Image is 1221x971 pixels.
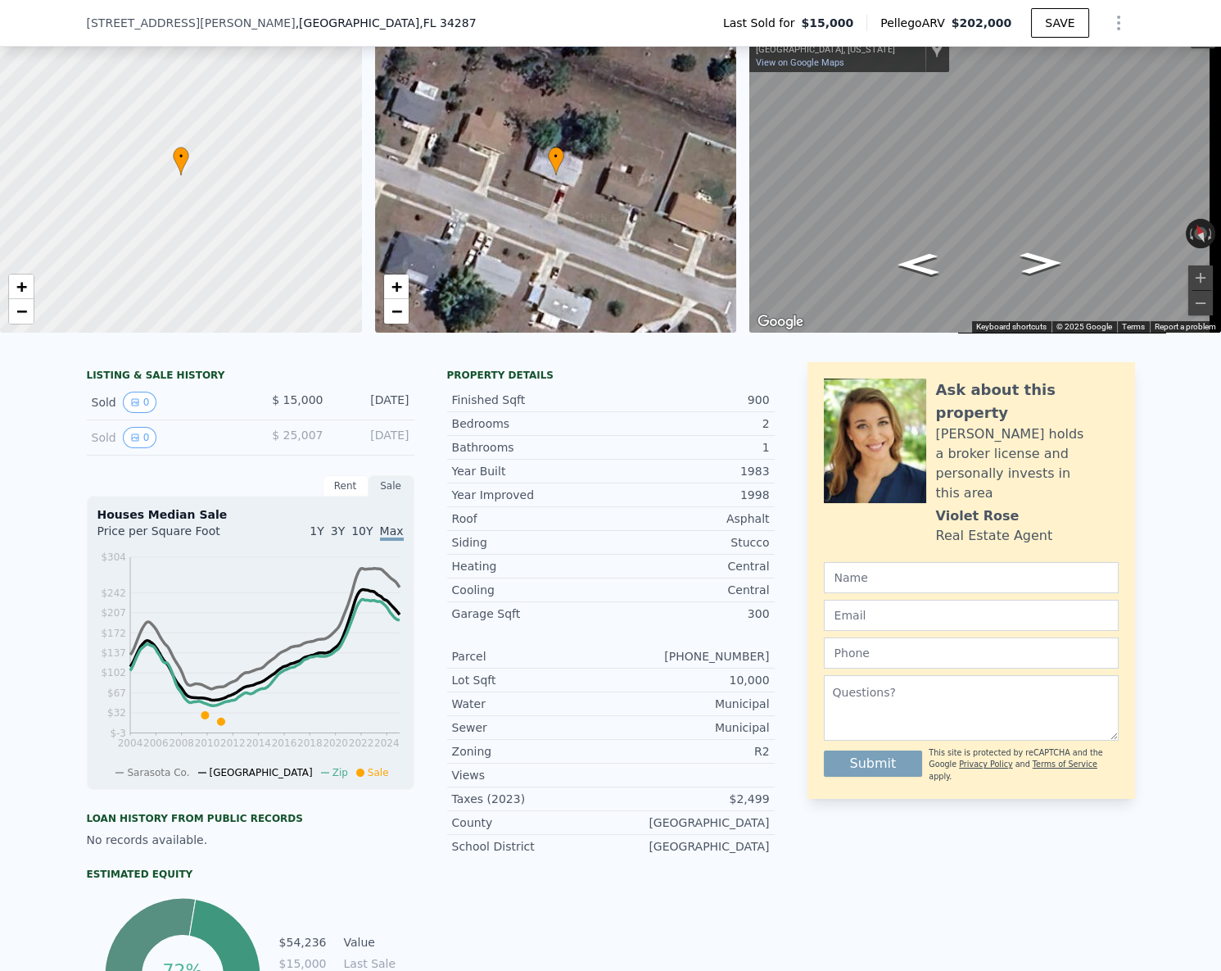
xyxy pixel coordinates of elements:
[87,15,296,31] span: [STREET_ADDRESS][PERSON_NAME]
[391,301,401,321] span: −
[452,743,611,760] div: Zoning
[452,558,611,574] div: Heating
[452,814,611,831] div: County
[936,506,1020,526] div: Violet Rose
[753,311,807,333] img: Google
[297,737,323,749] tspan: 2018
[368,767,389,778] span: Sale
[452,463,611,479] div: Year Built
[323,737,348,749] tspan: 2020
[194,737,219,749] tspan: 2010
[173,147,189,175] div: •
[824,562,1119,593] input: Name
[272,393,323,406] span: $ 15,000
[611,558,770,574] div: Central
[824,600,1119,631] input: Email
[611,743,770,760] div: R2
[97,523,251,549] div: Price per Square Foot
[107,707,126,719] tspan: $32
[271,737,296,749] tspan: 2016
[374,737,400,749] tspan: 2024
[341,933,414,951] td: Value
[756,57,844,68] a: View on Google Maps
[380,524,404,541] span: Max
[101,551,126,563] tspan: $304
[611,672,770,688] div: 10,000
[296,15,477,31] span: , [GEOGRAPHIC_DATA]
[452,719,611,736] div: Sewer
[384,299,409,324] a: Zoom out
[611,487,770,503] div: 1998
[931,40,943,58] a: Show location on map
[117,737,142,749] tspan: 2004
[452,439,611,456] div: Bathrooms
[337,427,409,448] div: [DATE]
[87,812,414,825] div: Loan history from public records
[756,44,918,55] div: [GEOGRAPHIC_DATA], [US_STATE]
[452,791,611,807] div: Taxes (2023)
[143,737,169,749] tspan: 2006
[936,379,1119,424] div: Ask about this property
[1033,760,1097,769] a: Terms of Service
[1186,219,1195,248] button: Rotate counterclockwise
[611,582,770,598] div: Central
[1031,8,1088,38] button: SAVE
[452,415,611,432] div: Bedrooms
[9,275,34,299] a: Zoom in
[87,868,414,881] div: Estimated Equity
[548,149,564,164] span: •
[452,534,611,551] div: Siding
[611,534,770,551] div: Stucco
[1056,322,1112,331] span: © 2025 Google
[976,321,1047,333] button: Keyboard shortcuts
[929,747,1118,783] div: This site is protected by reCAPTCHA and the Google and apply.
[246,737,271,749] tspan: 2014
[801,15,853,31] span: $15,000
[16,276,27,297] span: +
[173,149,189,164] span: •
[110,728,126,739] tspan: $-3
[1002,247,1079,279] path: Go East, Spearman Cir
[452,487,611,503] div: Year Improved
[723,15,802,31] span: Last Sold for
[323,475,369,497] div: Rent
[272,429,323,442] span: $ 25,007
[1188,291,1213,315] button: Zoom out
[452,838,611,855] div: School District
[384,275,409,299] a: Zoom in
[452,648,611,665] div: Parcel
[936,424,1119,503] div: [PERSON_NAME] holds a broker license and personally invests in this area
[87,369,414,385] div: LISTING & SALE HISTORY
[611,439,770,456] div: 1
[611,606,770,622] div: 300
[210,767,313,778] span: [GEOGRAPHIC_DATA]
[611,510,770,527] div: Asphalt
[452,392,611,408] div: Finished Sqft
[611,719,770,736] div: Municipal
[107,687,126,699] tspan: $67
[611,648,770,665] div: [PHONE_NUMBER]
[101,607,126,619] tspan: $207
[348,737,373,749] tspan: 2022
[452,510,611,527] div: Roof
[220,737,246,749] tspan: 2012
[611,791,770,807] div: $2,499
[97,506,404,523] div: Houses Median Sale
[123,392,157,413] button: View historical data
[278,933,328,951] td: $54,236
[16,301,27,321] span: −
[101,627,126,638] tspan: $172
[127,767,189,778] span: Sarasota Co.
[101,667,126,678] tspan: $102
[936,526,1053,546] div: Real Estate Agent
[1155,322,1216,331] a: Report a problem
[611,392,770,408] div: 900
[452,582,611,598] div: Cooling
[351,524,373,538] span: 10Y
[749,18,1221,333] div: Street View
[92,392,237,413] div: Sold
[123,427,157,448] button: View historical data
[753,311,807,333] a: Open this area in Google Maps (opens a new window)
[1189,218,1212,250] button: Reset the view
[452,696,611,712] div: Water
